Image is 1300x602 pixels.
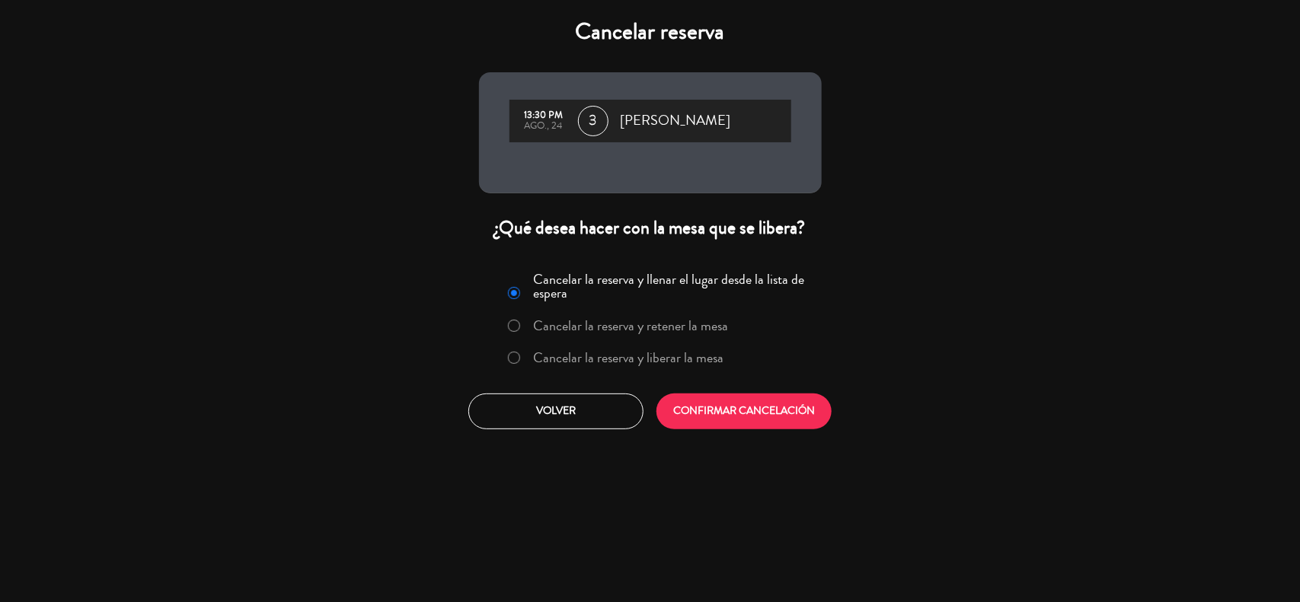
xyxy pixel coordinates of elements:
h4: Cancelar reserva [479,18,822,46]
div: ago., 24 [517,121,570,132]
span: [PERSON_NAME] [621,110,731,132]
div: ¿Qué desea hacer con la mesa que se libera? [479,216,822,240]
button: CONFIRMAR CANCELACIÓN [656,393,832,429]
label: Cancelar la reserva y liberar la mesa [533,351,723,365]
label: Cancelar la reserva y llenar el lugar desde la lista de espera [533,272,812,300]
label: Cancelar la reserva y retener la mesa [533,319,728,333]
span: 3 [578,106,608,136]
button: Volver [468,393,644,429]
div: 13:30 PM [517,110,570,121]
